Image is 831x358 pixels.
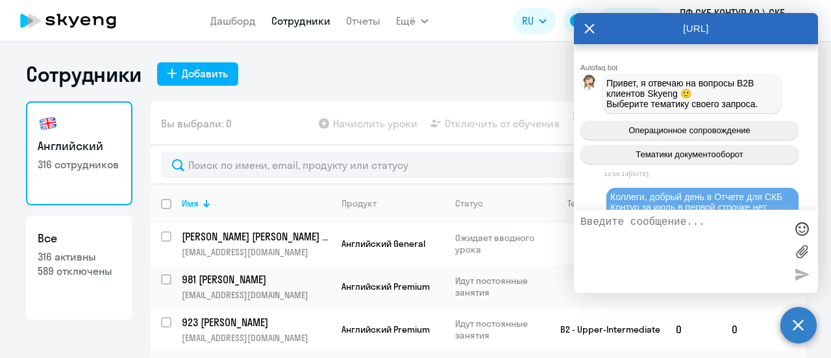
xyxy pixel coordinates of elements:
a: Сотрудники [271,14,330,27]
span: Привет, я отвечаю на вопросы B2B клиентов Skyeng 🙂 Выберите тематику своего запроса. [606,78,758,109]
a: Дашборд [210,14,256,27]
h3: Английский [38,138,121,155]
div: Статус [455,198,544,209]
span: Английский Premium [341,324,430,335]
p: 981 [PERSON_NAME] [182,272,329,287]
p: 316 сотрудников [38,157,121,172]
p: ПФ СКБ КОНТУР АО \ СКБ Контур, ПФ СКБ КОНТУР, АО [680,5,800,36]
span: Тематики документооборот [636,149,743,159]
div: Имя [182,198,330,209]
div: Добавить [182,66,228,81]
span: Английский General [341,238,425,249]
p: Ожидает вводного урока [455,232,544,255]
time: 14:56:14[DATE] [604,170,649,177]
div: Продукт [341,198,377,209]
div: Продукт [341,198,444,209]
button: Операционное сопровождение [580,121,799,140]
td: B2 - Upper-Intermediate [545,308,665,351]
div: Текущий уровень [567,198,641,209]
p: [EMAIL_ADDRESS][DOMAIN_NAME] [182,289,330,301]
a: Английский316 сотрудников [26,101,132,205]
a: 923 [PERSON_NAME] [182,315,330,329]
img: english [38,113,58,134]
button: RU [513,8,556,34]
a: Все316 активны589 отключены [26,216,132,320]
input: Поиск по имени, email, продукту или статусу [161,152,795,178]
img: bot avatar [581,75,597,94]
p: Идут постоянные занятия [455,318,544,341]
div: Текущий уровень [555,198,665,209]
button: Балансbalance [597,8,665,34]
div: Имя [182,198,199,209]
span: Коллеги, добрый день в Отчете для СКБ Контур за июль в первой строчке нет данных по сотруднику. П... [610,192,785,233]
a: [PERSON_NAME] [PERSON_NAME] Анатольевна [182,229,330,244]
div: Статус [455,198,483,209]
p: [EMAIL_ADDRESS][DOMAIN_NAME] [182,332,330,344]
button: Ещё [396,8,428,34]
p: 923 [PERSON_NAME] [182,315,329,329]
td: 0 [721,308,769,351]
p: 316 активны [38,249,121,264]
p: Идут постоянные занятия [455,275,544,298]
label: Лимит 10 файлов [792,242,812,261]
h1: Сотрудники [26,61,142,87]
a: 981 [PERSON_NAME] [182,272,330,287]
span: Английский Premium [341,281,430,292]
span: Ещё [396,13,415,29]
span: Вы выбрали: 0 [161,116,232,131]
h3: Все [38,230,121,247]
div: Autofaq bot [580,64,818,71]
p: [EMAIL_ADDRESS][DOMAIN_NAME] [182,246,330,258]
td: 0 [665,308,721,351]
button: ПФ СКБ КОНТУР АО \ СКБ Контур, ПФ СКБ КОНТУР, АО [673,5,820,36]
a: Отчеты [346,14,380,27]
span: RU [522,13,534,29]
button: Тематики документооборот [580,145,799,164]
td: C1 - Advanced [545,265,665,308]
p: 589 отключены [38,264,121,278]
span: Операционное сопровождение [628,125,750,135]
button: Добавить [157,62,238,86]
p: [PERSON_NAME] [PERSON_NAME] Анатольевна [182,229,329,244]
